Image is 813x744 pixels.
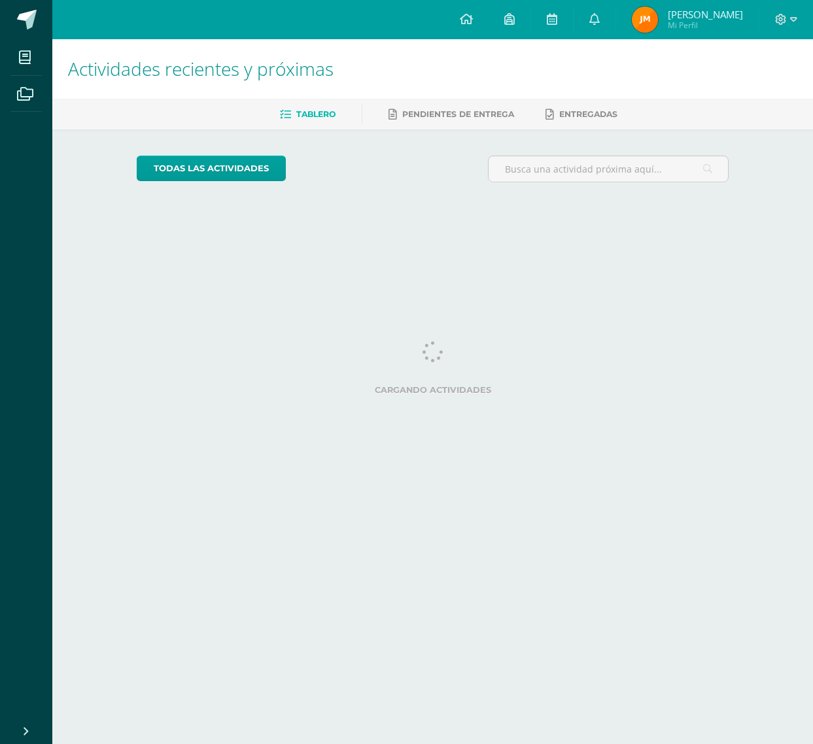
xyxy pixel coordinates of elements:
span: Tablero [296,109,336,119]
label: Cargando actividades [137,385,729,395]
span: Pendientes de entrega [402,109,514,119]
span: [PERSON_NAME] [668,8,743,21]
a: Tablero [280,104,336,125]
input: Busca una actividad próxima aquí... [489,156,728,182]
a: todas las Actividades [137,156,286,181]
span: Mi Perfil [668,20,743,31]
a: Entregadas [545,104,617,125]
span: Entregadas [559,109,617,119]
span: Actividades recientes y próximas [68,56,334,81]
a: Pendientes de entrega [389,104,514,125]
img: 7536152058d0cc40786def621a6fb4cc.png [632,7,658,33]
